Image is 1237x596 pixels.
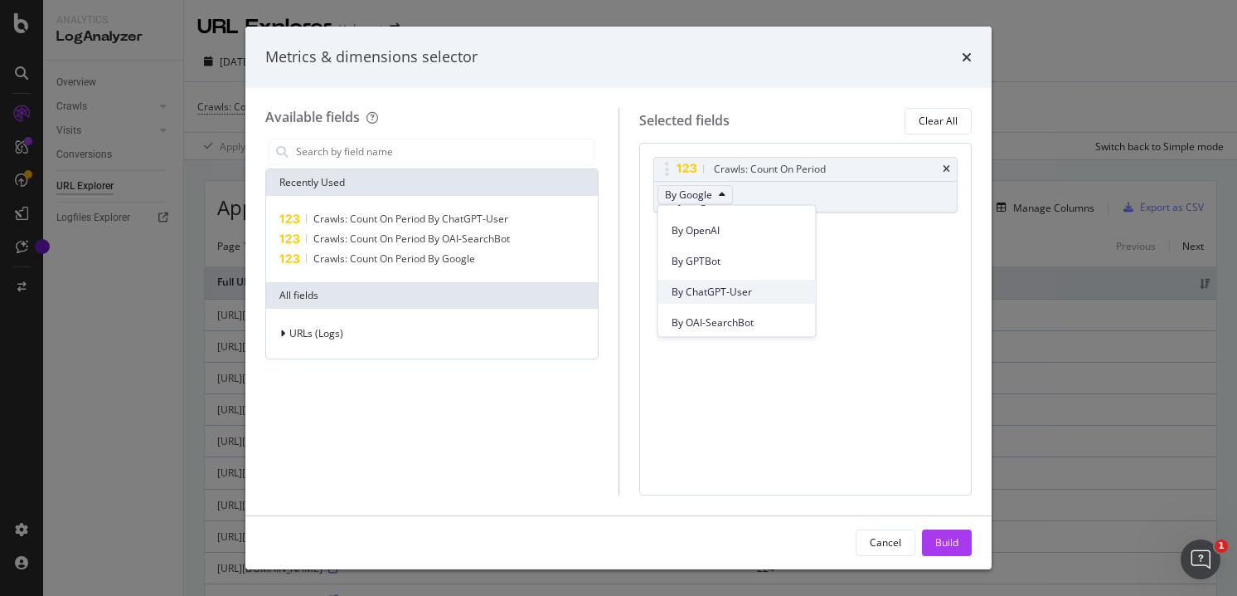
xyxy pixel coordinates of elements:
[935,535,958,550] div: Build
[672,223,803,238] span: By OpenAI
[672,285,803,300] span: By ChatGPT-User
[245,27,992,569] div: modal
[943,164,950,174] div: times
[919,114,958,128] div: Clear All
[266,282,598,309] div: All fields
[266,169,598,196] div: Recently Used
[962,46,972,68] div: times
[313,252,475,266] span: Crawls: Count On Period By Google
[1215,540,1228,553] span: 1
[265,46,478,68] div: Metrics & dimensions selector
[665,188,712,202] span: By Google
[639,111,730,130] div: Selected fields
[714,161,826,178] div: Crawls: Count On Period
[870,535,901,550] div: Cancel
[1181,540,1220,579] iframe: Intercom live chat
[653,157,958,213] div: Crawls: Count On PeriodtimesBy Google
[905,108,972,134] button: Clear All
[294,139,594,164] input: Search by field name
[856,530,915,556] button: Cancel
[657,185,733,205] button: By Google
[313,212,508,226] span: Crawls: Count On Period By ChatGPT-User
[265,108,360,126] div: Available fields
[313,232,510,246] span: Crawls: Count On Period By OAI-SearchBot
[289,326,343,340] span: URLs (Logs)
[922,530,972,556] button: Build
[672,254,803,269] span: By GPTBot
[672,315,803,330] span: By OAI-SearchBot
